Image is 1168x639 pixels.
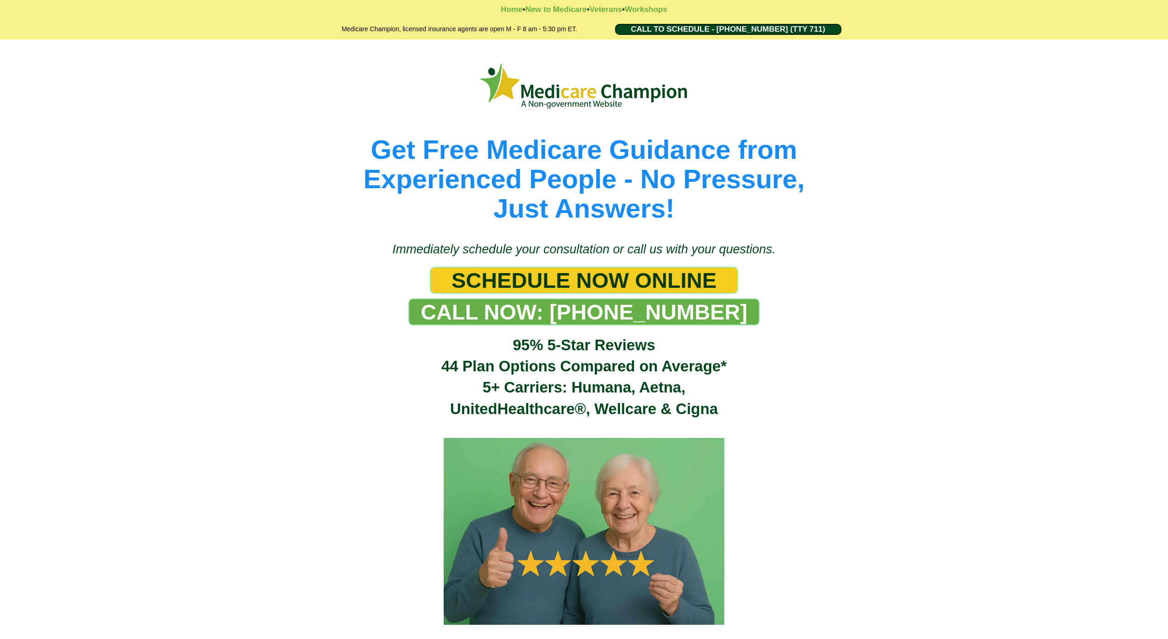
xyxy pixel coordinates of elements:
[525,5,587,14] a: New to Medicare
[622,5,625,14] strong: •
[451,268,717,293] span: SCHEDULE NOW ONLINE
[625,5,667,14] a: Workshops
[392,242,775,256] span: Immediately schedule your consultation or call us with your questions.
[590,5,622,14] a: Veterans
[441,358,727,375] span: 44 Plan Options Compared on Average*
[493,193,674,223] span: Just Answers!
[631,25,825,34] span: CALL TO SCHEDULE - [PHONE_NUMBER] (TTY 711)
[363,135,805,194] span: Get Free Medicare Guidance from Experienced People - No Pressure,
[450,400,718,417] span: UnitedHealthcare®, Wellcare & Cigna
[513,336,655,353] span: 95% 5-Star Reviews
[421,299,747,325] span: CALL NOW: [PHONE_NUMBER]
[483,379,686,396] span: 5+ Carriers: Humana, Aetna,
[430,267,738,294] a: SCHEDULE NOW ONLINE
[523,5,525,14] strong: •
[587,5,590,14] strong: •
[318,24,601,35] h2: Medicare Champion, licensed insurance agents are open M - F 8 am - 5:30 pm ET.
[501,5,522,14] a: Home
[615,24,841,35] a: CALL TO SCHEDULE - 1-888-344-8881 (TTY 711)
[408,298,760,325] a: CALL NOW: 1-888-344-8881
